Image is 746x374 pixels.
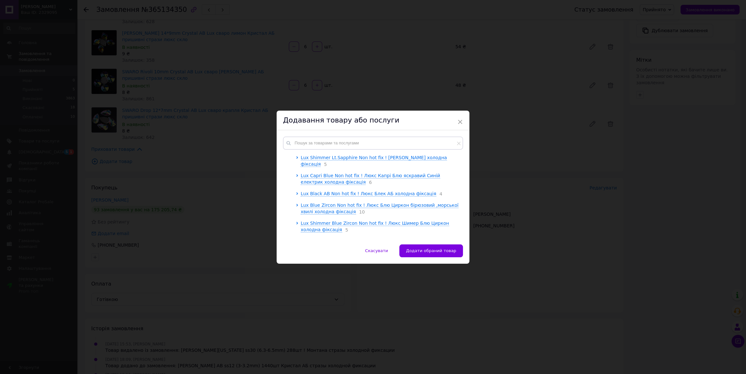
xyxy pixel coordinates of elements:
[321,162,327,167] span: 5
[457,116,463,127] span: ×
[366,180,372,185] span: 6
[277,111,469,130] div: Додавання товару або послуги
[356,209,365,214] span: 10
[301,221,449,232] span: Lux Shimmer Blue Zircon Non hot fix ! Люкс Шимер Блю Циркон холодна фіксація
[301,191,436,196] span: Lux Black AB Non hot fix ! Люкс Блек АБ холодна фіксація
[406,248,456,253] span: Додати обраний товар
[342,227,348,233] span: 5
[365,248,388,253] span: Скасувати
[283,137,463,150] input: Пошук за товарами та послугами
[301,173,440,185] span: Lux Capri Blue Non hot fix ! Люкс Капрі Блю яскравий Синій електрик холодна фіксація
[399,244,463,257] button: Додати обраний товар
[301,155,447,167] span: Lux Shimmer Lt.Sapphire Non hot fix ! [PERSON_NAME] холодна фіксація
[436,191,442,196] span: 4
[301,203,458,214] span: Lux Blue Zircon Non hot fix ! Люкс Блю Циркон бірюзовий ,морської хвилі холодна фіксація
[358,244,395,257] button: Скасувати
